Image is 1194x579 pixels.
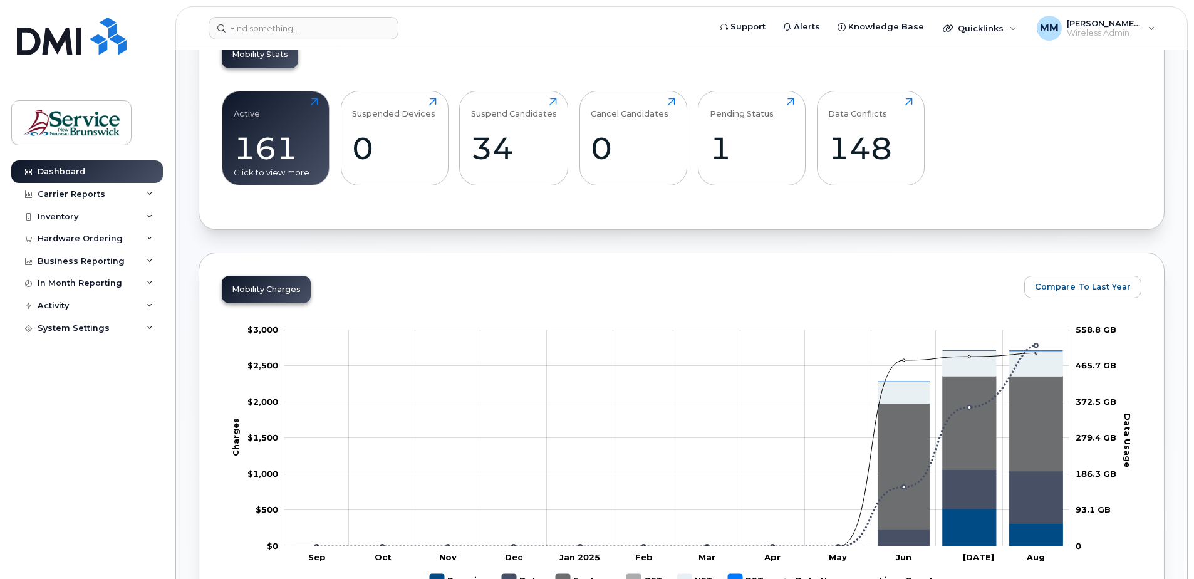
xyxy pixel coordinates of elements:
[1035,281,1131,293] span: Compare To Last Year
[958,23,1004,33] span: Quicklinks
[231,418,241,456] tspan: Charges
[896,552,911,562] tspan: Jun
[710,98,794,178] a: Pending Status1
[1076,504,1111,514] tspan: 93.1 GB
[848,21,924,33] span: Knowledge Base
[291,509,1062,546] g: Roaming
[794,21,820,33] span: Alerts
[710,98,774,118] div: Pending Status
[209,17,398,39] input: Find something...
[828,130,913,167] div: 148
[591,98,675,178] a: Cancel Candidates0
[247,469,278,479] tspan: $1,000
[828,98,913,178] a: Data Conflicts148
[710,130,794,167] div: 1
[247,432,278,442] g: $0
[471,98,557,178] a: Suspend Candidates34
[829,552,847,562] tspan: May
[291,376,1062,546] g: Features
[730,21,766,33] span: Support
[1076,325,1116,335] tspan: 558.8 GB
[256,504,278,514] tspan: $500
[764,552,781,562] tspan: Apr
[1076,397,1116,407] tspan: 372.5 GB
[247,325,278,335] tspan: $3,000
[829,14,933,39] a: Knowledge Base
[711,14,774,39] a: Support
[1024,276,1141,298] button: Compare To Last Year
[234,130,318,167] div: 161
[247,397,278,407] g: $0
[1076,541,1081,551] tspan: 0
[1076,432,1116,442] tspan: 279.4 GB
[291,469,1062,546] g: Data
[559,552,600,562] tspan: Jan 2025
[247,360,278,370] tspan: $2,500
[1028,16,1164,41] div: McEachern, Melissa (ASD-E)
[774,14,829,39] a: Alerts
[635,552,653,562] tspan: Feb
[439,552,457,562] tspan: Nov
[698,552,715,562] tspan: Mar
[308,552,326,562] tspan: Sep
[247,432,278,442] tspan: $1,500
[591,130,675,167] div: 0
[247,325,278,335] g: $0
[234,167,318,179] div: Click to view more
[267,541,278,551] tspan: $0
[352,130,437,167] div: 0
[505,552,523,562] tspan: Dec
[352,98,437,178] a: Suspended Devices0
[471,98,557,118] div: Suspend Candidates
[247,469,278,479] g: $0
[1123,413,1133,467] tspan: Data Usage
[591,98,668,118] div: Cancel Candidates
[375,552,392,562] tspan: Oct
[256,504,278,514] g: $0
[1076,360,1116,370] tspan: 465.7 GB
[934,16,1025,41] div: Quicklinks
[1067,28,1142,38] span: Wireless Admin
[291,350,1062,546] g: PST
[1026,552,1045,562] tspan: Aug
[247,397,278,407] tspan: $2,000
[471,130,557,167] div: 34
[234,98,260,118] div: Active
[247,360,278,370] g: $0
[1067,18,1142,28] span: [PERSON_NAME] (ASD-E)
[234,98,318,178] a: Active161Click to view more
[1040,21,1059,36] span: MM
[352,98,435,118] div: Suspended Devices
[828,98,887,118] div: Data Conflicts
[1076,469,1116,479] tspan: 186.3 GB
[963,552,994,562] tspan: [DATE]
